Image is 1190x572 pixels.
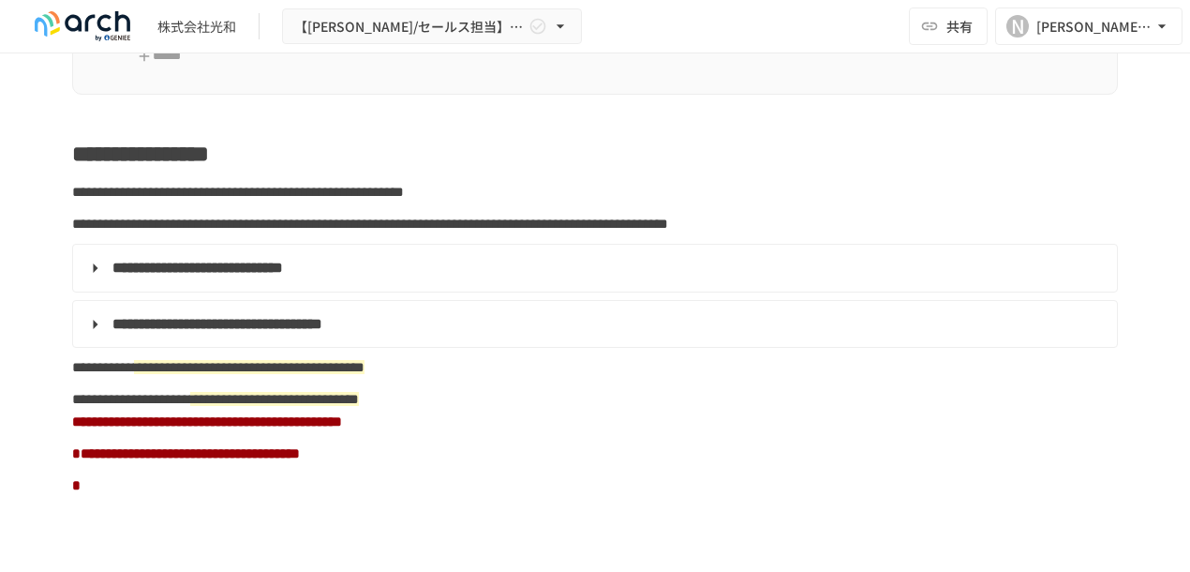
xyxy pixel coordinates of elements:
[294,15,525,38] span: 【[PERSON_NAME]/セールス担当】株式会社[PERSON_NAME]_初期設定サポート
[909,8,988,45] button: 共有
[1006,15,1029,38] div: N
[282,8,582,45] button: 【[PERSON_NAME]/セールス担当】株式会社[PERSON_NAME]_初期設定サポート
[157,17,236,37] div: 株式会社光和
[1036,15,1153,38] div: [PERSON_NAME][DOMAIN_NAME][EMAIL_ADDRESS][DOMAIN_NAME]
[995,8,1183,45] button: N[PERSON_NAME][DOMAIN_NAME][EMAIL_ADDRESS][DOMAIN_NAME]
[22,11,142,41] img: logo-default@2x-9cf2c760.svg
[946,16,973,37] span: 共有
